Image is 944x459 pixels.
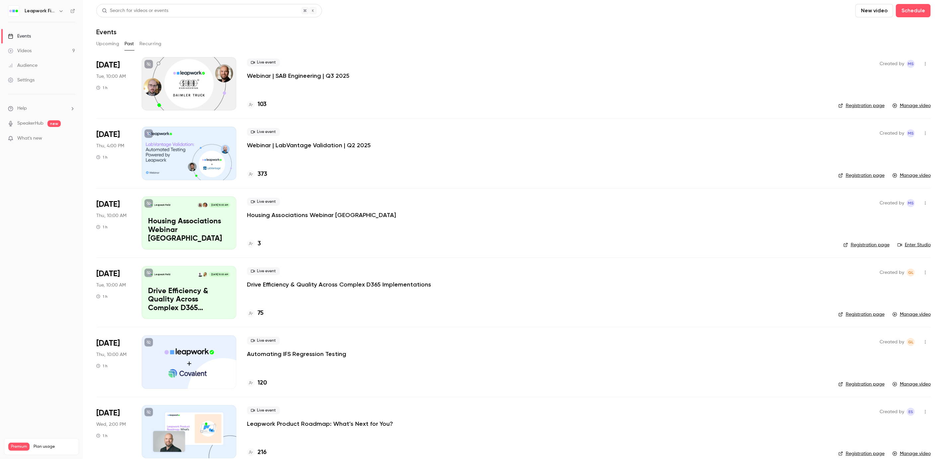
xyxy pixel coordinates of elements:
img: Alexandra Coptil [203,272,207,277]
a: 120 [247,379,267,388]
div: Jun 26 Thu, 5:00 PM (Europe/Copenhagen) [96,127,131,180]
h4: 373 [258,170,267,179]
h4: 3 [258,239,261,248]
a: 75 [247,309,264,318]
span: GL [908,269,913,277]
span: Live event [247,58,280,66]
span: [DATE] [96,60,120,70]
span: MS [908,199,914,207]
img: Stevie Flanagan [198,203,202,207]
h4: 75 [258,309,264,318]
h1: Events [96,28,117,36]
a: Leapwork Product Roadmap: What’s Next for You? [247,420,393,428]
a: Registration page [838,450,885,457]
a: Drive Efficiency & Quality Across Complex D365 ImplementationsLeapwork FieldAlexandra CoptilRober... [142,266,236,319]
button: Schedule [896,4,931,17]
a: Registration page [838,311,885,318]
div: 1 h [96,224,108,230]
a: Enter Studio [898,242,931,248]
span: Live event [247,128,280,136]
a: 216 [247,448,267,457]
li: help-dropdown-opener [8,105,75,112]
span: Thu, 10:00 AM [96,351,126,358]
div: Videos [8,48,32,54]
p: Housing Associations Webinar [GEOGRAPHIC_DATA] [148,217,230,243]
h6: Leapwork Field [25,8,56,14]
img: Robert Emmen [198,272,202,277]
span: [DATE] [96,129,120,140]
div: Audience [8,62,38,69]
a: Registration page [843,242,890,248]
span: Thu, 4:00 PM [96,143,124,149]
a: Housing Associations Webinar [GEOGRAPHIC_DATA] [247,211,396,219]
button: Recurring [139,39,162,49]
span: Thu, 10:00 AM [96,212,126,219]
span: Marlena Swiderska [907,199,915,207]
a: Manage video [893,102,931,109]
span: Tue, 10:00 AM [96,282,126,288]
p: Leapwork Field [154,273,170,276]
div: 1 h [96,363,108,369]
span: GL [908,338,913,346]
p: Leapwork Field [154,203,170,207]
span: Created by [880,338,904,346]
span: Created by [880,60,904,68]
span: Live event [247,406,280,414]
span: Created by [880,199,904,207]
span: Marlena Swiderska [907,60,915,68]
img: Hollie Webb [203,203,207,207]
span: [DATE] 10:00 AM [209,272,230,277]
div: 1 h [96,294,108,299]
div: Events [8,33,31,40]
p: Webinar | SAB Engineering | Q3 2025 [247,72,350,80]
button: Past [124,39,134,49]
span: Live event [247,337,280,345]
p: Drive Efficiency & Quality Across Complex D365 Implementations [247,281,431,288]
a: Manage video [893,311,931,318]
span: Esha Shrivastava [907,408,915,416]
a: Manage video [893,450,931,457]
iframe: Noticeable Trigger [67,136,75,142]
span: [DATE] [96,269,120,279]
span: MS [908,129,914,137]
a: Webinar | LabVantage Validation | Q2 2025 [247,141,371,149]
button: Upcoming [96,39,119,49]
a: Registration page [838,381,885,388]
a: SpeakerHub [17,120,43,127]
span: ES [908,408,913,416]
span: Marlena Swiderska [907,129,915,137]
a: 373 [247,170,267,179]
span: Created by [880,129,904,137]
a: Housing Associations Webinar UKLeapwork FieldHollie WebbStevie Flanagan[DATE] 10:00 AMHousing Ass... [142,196,236,250]
span: Wed, 2:00 PM [96,421,126,428]
p: Drive Efficiency & Quality Across Complex D365 Implementations [148,287,230,313]
span: Created by [880,269,904,277]
div: May 6 Tue, 10:00 AM (Europe/London) [96,266,131,319]
span: [DATE] [96,199,120,210]
div: 1 h [96,155,108,160]
div: Mar 26 Wed, 10:00 AM (America/New York) [96,405,131,458]
div: Apr 10 Thu, 10:00 AM (Europe/London) [96,335,131,389]
span: MS [908,60,914,68]
button: New video [855,4,893,17]
a: Registration page [838,102,885,109]
span: Live event [247,198,280,206]
a: Manage video [893,381,931,388]
div: 1 h [96,85,108,90]
span: Created by [880,408,904,416]
span: Tue, 10:00 AM [96,73,126,80]
span: Genevieve Loriant [907,269,915,277]
a: 3 [247,239,261,248]
span: Genevieve Loriant [907,338,915,346]
img: Leapwork Field [8,6,19,16]
a: Manage video [893,172,931,179]
h4: 216 [258,448,267,457]
span: Help [17,105,27,112]
span: [DATE] [96,408,120,418]
div: Settings [8,77,35,83]
a: 103 [247,100,267,109]
span: Live event [247,267,280,275]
